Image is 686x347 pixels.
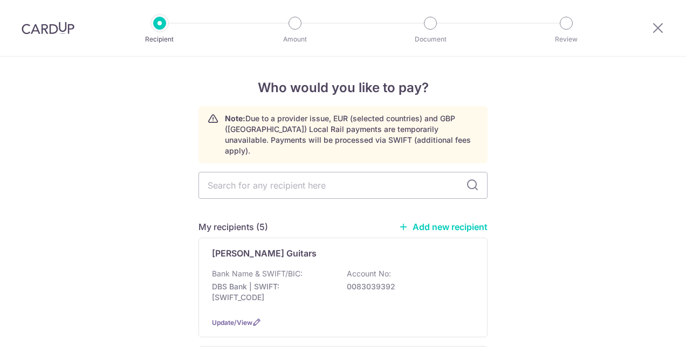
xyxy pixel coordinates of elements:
p: Recipient [120,34,200,45]
h4: Who would you like to pay? [198,78,488,98]
p: Bank Name & SWIFT/BIC: [212,268,303,279]
p: DBS Bank | SWIFT: [SWIFT_CODE] [212,281,333,303]
p: Review [526,34,606,45]
p: Due to a provider issue, EUR (selected countries) and GBP ([GEOGRAPHIC_DATA]) Local Rail payments... [225,113,478,156]
strong: Note: [225,114,245,123]
p: Account No: [347,268,391,279]
img: CardUp [22,22,74,34]
p: [PERSON_NAME] Guitars [212,247,317,260]
a: Add new recipient [399,221,488,232]
p: Document [390,34,470,45]
p: 0083039392 [347,281,468,292]
a: Update/View [212,318,252,327]
p: Amount [255,34,335,45]
h5: My recipients (5) [198,220,268,233]
input: Search for any recipient here [198,172,488,199]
